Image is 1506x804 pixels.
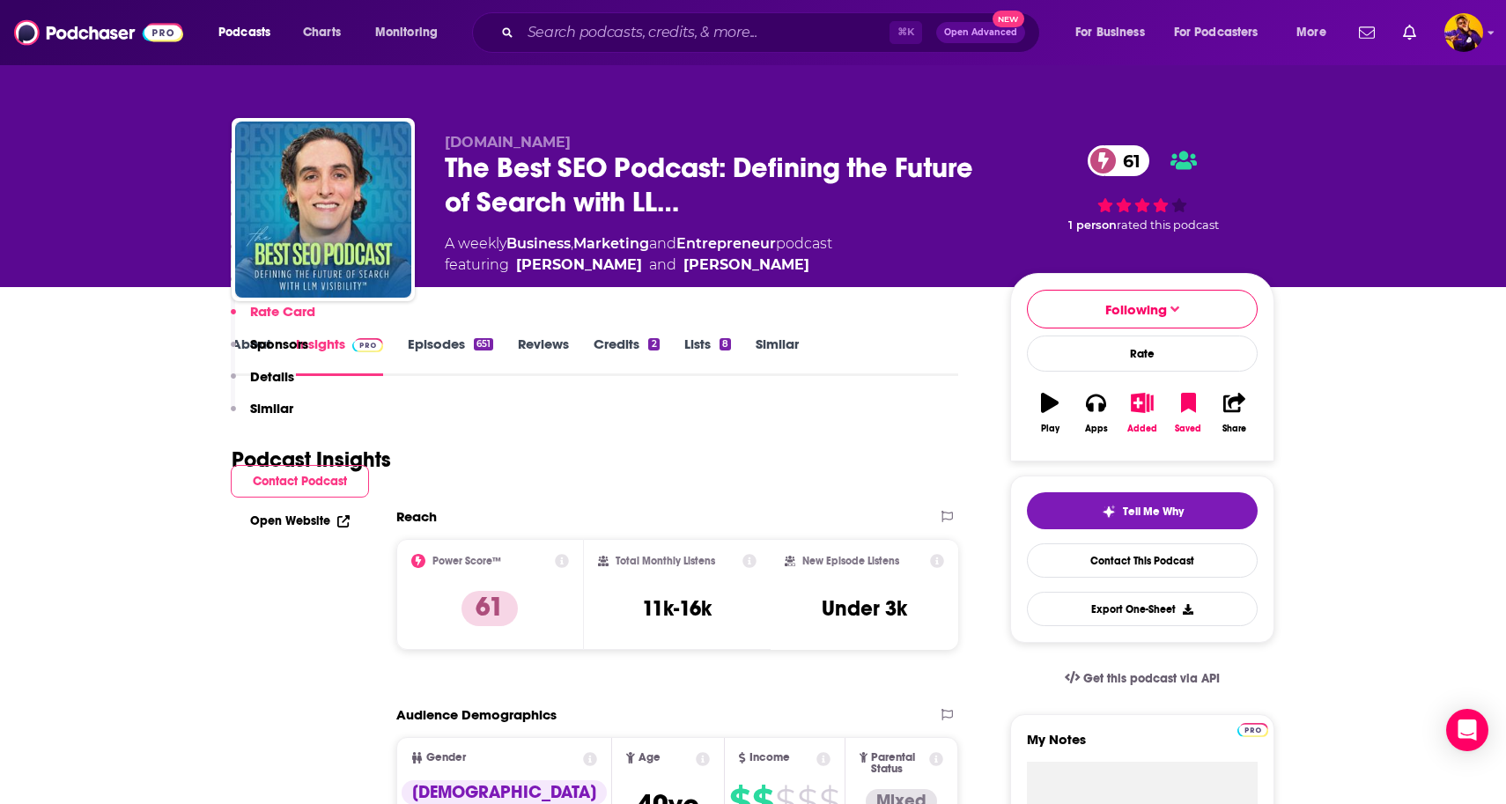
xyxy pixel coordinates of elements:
a: 61 [1088,145,1149,176]
h2: Reach [396,508,437,525]
div: Apps [1085,424,1108,434]
div: Share [1222,424,1246,434]
h2: Power Score™ [432,555,501,567]
label: My Notes [1027,731,1258,762]
button: Show profile menu [1444,13,1483,52]
button: Saved [1165,381,1211,445]
span: For Business [1075,20,1145,45]
span: Get this podcast via API [1083,671,1220,686]
a: Pro website [1237,720,1268,737]
button: open menu [1063,18,1167,47]
a: Credits2 [594,336,659,376]
button: Added [1119,381,1165,445]
a: Show notifications dropdown [1352,18,1382,48]
span: Following [1105,301,1167,318]
span: [DOMAIN_NAME] [445,134,571,151]
div: A weekly podcast [445,233,832,276]
button: Details [231,368,294,401]
a: Show notifications dropdown [1396,18,1423,48]
div: 651 [474,338,493,350]
span: , [571,235,573,252]
span: ⌘ K [890,21,922,44]
span: Monitoring [375,20,438,45]
span: For Podcasters [1174,20,1259,45]
a: Episodes651 [408,336,493,376]
div: 61 1 personrated this podcast [1010,134,1274,244]
div: Rate [1027,336,1258,372]
h3: Under 3k [822,595,907,622]
a: Marketing [573,235,649,252]
a: Reviews [518,336,569,376]
button: Apps [1073,381,1118,445]
span: Income [749,752,790,763]
button: Export One-Sheet [1027,592,1258,626]
span: Parental Status [871,752,926,775]
span: featuring [445,254,832,276]
span: More [1296,20,1326,45]
span: New [993,11,1024,27]
input: Search podcasts, credits, & more... [520,18,890,47]
div: 8 [720,338,731,350]
span: Podcasts [218,20,270,45]
p: 61 [461,591,518,626]
p: Similar [250,400,293,417]
img: tell me why sparkle [1102,505,1116,519]
button: open menu [1163,18,1284,47]
button: Following [1027,290,1258,328]
button: Play [1027,381,1073,445]
a: Similar [756,336,799,376]
a: Lists8 [684,336,731,376]
div: 2 [648,338,659,350]
img: Podchaser - Follow, Share and Rate Podcasts [14,16,183,49]
a: Charts [292,18,351,47]
a: Open Website [250,513,350,528]
img: The Best SEO Podcast: Defining the Future of Search with LLM Visibility™ [235,122,411,298]
div: Added [1127,424,1157,434]
p: Sponsors [250,336,308,352]
span: rated this podcast [1117,218,1219,232]
img: User Profile [1444,13,1483,52]
button: open menu [363,18,461,47]
span: Open Advanced [944,28,1017,37]
a: Chris Burres [683,254,809,276]
button: Open AdvancedNew [936,22,1025,43]
button: tell me why sparkleTell Me Why [1027,492,1258,529]
button: Share [1212,381,1258,445]
span: Age [639,752,661,763]
div: Play [1041,424,1059,434]
h2: Total Monthly Listens [616,555,715,567]
a: Matt Bertram [516,254,642,276]
h2: Audience Demographics [396,706,557,723]
span: Charts [303,20,341,45]
button: Similar [231,400,293,432]
a: Contact This Podcast [1027,543,1258,578]
div: Open Intercom Messenger [1446,709,1488,751]
p: Details [250,368,294,385]
span: Tell Me Why [1123,505,1184,519]
button: Sponsors [231,336,308,368]
div: Search podcasts, credits, & more... [489,12,1057,53]
div: Saved [1175,424,1201,434]
span: and [649,254,676,276]
span: 61 [1105,145,1149,176]
button: open menu [1284,18,1348,47]
a: Business [506,235,571,252]
h2: New Episode Listens [802,555,899,567]
h3: 11k-16k [642,595,712,622]
button: Contact Podcast [231,465,369,498]
a: Entrepreneur [676,235,776,252]
img: Podchaser Pro [1237,723,1268,737]
a: Get this podcast via API [1051,657,1234,700]
button: open menu [206,18,293,47]
span: 1 person [1068,218,1117,232]
span: Gender [426,752,466,763]
span: and [649,235,676,252]
span: Logged in as flaevbeatz [1444,13,1483,52]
